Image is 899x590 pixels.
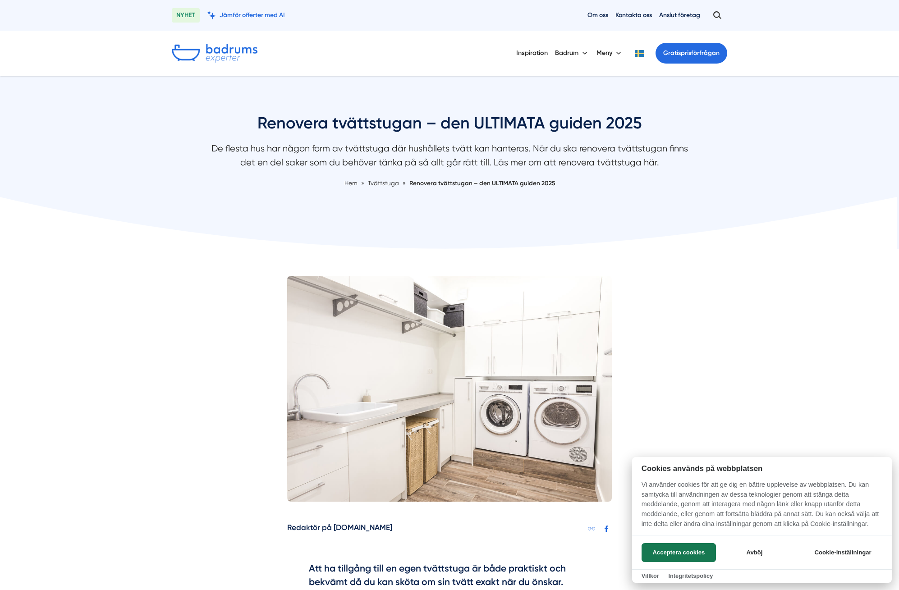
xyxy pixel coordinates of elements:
[642,572,659,579] a: Villkor
[632,480,892,535] p: Vi använder cookies för att ge dig en bättre upplevelse av webbplatsen. Du kan samtycka till anvä...
[632,464,892,473] h2: Cookies används på webbplatsen
[719,543,790,562] button: Avböj
[642,543,716,562] button: Acceptera cookies
[668,572,713,579] a: Integritetspolicy
[803,543,882,562] button: Cookie-inställningar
